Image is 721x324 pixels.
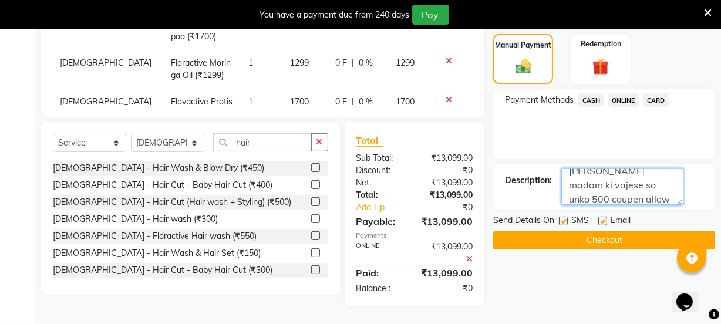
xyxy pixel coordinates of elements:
div: Payable: [348,214,413,228]
div: Sub Total: [348,152,415,164]
div: Total: [348,189,415,201]
div: ₹13,099.00 [415,189,481,201]
div: [DEMOGRAPHIC_DATA] - Floractive Hair wash (₹550) [53,230,257,242]
div: ₹13,099.00 [415,241,481,265]
div: Description: [505,174,552,187]
button: Checkout [493,231,715,249]
span: 1700 [396,96,415,107]
div: ₹0 [415,164,481,177]
div: ₹13,099.00 [412,266,481,280]
img: _gift.svg [587,56,614,77]
span: 0 F [335,96,347,108]
span: 1 [248,96,253,107]
iframe: chat widget [672,277,709,312]
div: ₹0 [426,201,481,214]
span: 0 % [359,96,373,108]
div: [DEMOGRAPHIC_DATA] - Hair wash (₹300) [53,213,218,225]
span: Floractive Shampoo (₹1700) [171,19,231,42]
span: [DEMOGRAPHIC_DATA] [60,58,151,68]
div: ₹0 [415,282,481,295]
div: ₹13,099.00 [415,177,481,189]
input: Search or Scan [213,133,312,151]
div: [DEMOGRAPHIC_DATA] - Hair Wash & Hair Set (₹150) [53,247,261,259]
a: Add Tip [348,201,426,214]
div: [DEMOGRAPHIC_DATA] - Hair Cut (Hair wash + Styling) (₹500) [53,196,291,208]
span: Send Details On [493,214,554,229]
div: [DEMOGRAPHIC_DATA] - Hair Wash & Blow Dry (₹450) [53,162,264,174]
div: [DEMOGRAPHIC_DATA] - Hair Cut - Baby Hair Cut (₹300) [53,264,272,276]
span: CARD [643,93,669,107]
label: Manual Payment [495,40,551,50]
span: SMS [571,214,589,229]
label: Redemption [581,39,621,49]
span: Floractive Moringa Oil (₹1299) [171,58,231,80]
div: You have a payment due from 240 days [260,9,410,21]
span: | [352,57,354,69]
span: [DEMOGRAPHIC_DATA] [60,96,151,107]
span: Email [611,214,631,229]
img: _cash.svg [511,58,536,76]
span: | [352,96,354,108]
span: 0 % [359,57,373,69]
span: 0 F [335,57,347,69]
span: 1700 [291,96,309,107]
div: Discount: [348,164,415,177]
div: Paid: [348,266,413,280]
span: CASH [578,93,604,107]
span: Flovactive Protissional Conditioner (₹1700) [171,96,233,131]
span: 1 [248,58,253,68]
span: 1299 [291,58,309,68]
span: ONLINE [608,93,639,107]
span: Payment Methods [505,94,574,106]
span: 1299 [396,58,415,68]
span: Total [356,134,383,147]
div: [DEMOGRAPHIC_DATA] - Hair Cut - Baby Hair Cut (₹400) [53,179,272,191]
div: ₹13,099.00 [415,152,481,164]
div: ONLINE [348,241,415,265]
div: Payments [356,231,473,241]
button: Pay [412,5,449,25]
div: ₹13,099.00 [412,214,481,228]
div: Balance : [348,282,415,295]
div: Net: [348,177,415,189]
